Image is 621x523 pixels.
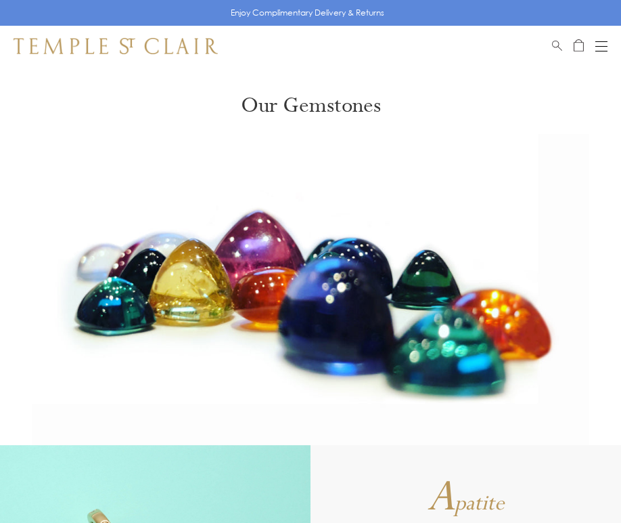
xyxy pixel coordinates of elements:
[552,38,562,54] a: Search
[14,38,218,54] img: Temple St. Clair
[560,466,607,509] iframe: Gorgias live chat messenger
[241,66,381,118] h1: Our Gemstones
[595,38,607,54] button: Open navigation
[455,489,505,518] span: patite
[231,6,384,20] p: Enjoy Complimentary Delivery & Returns
[574,38,584,54] a: Open Shopping Bag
